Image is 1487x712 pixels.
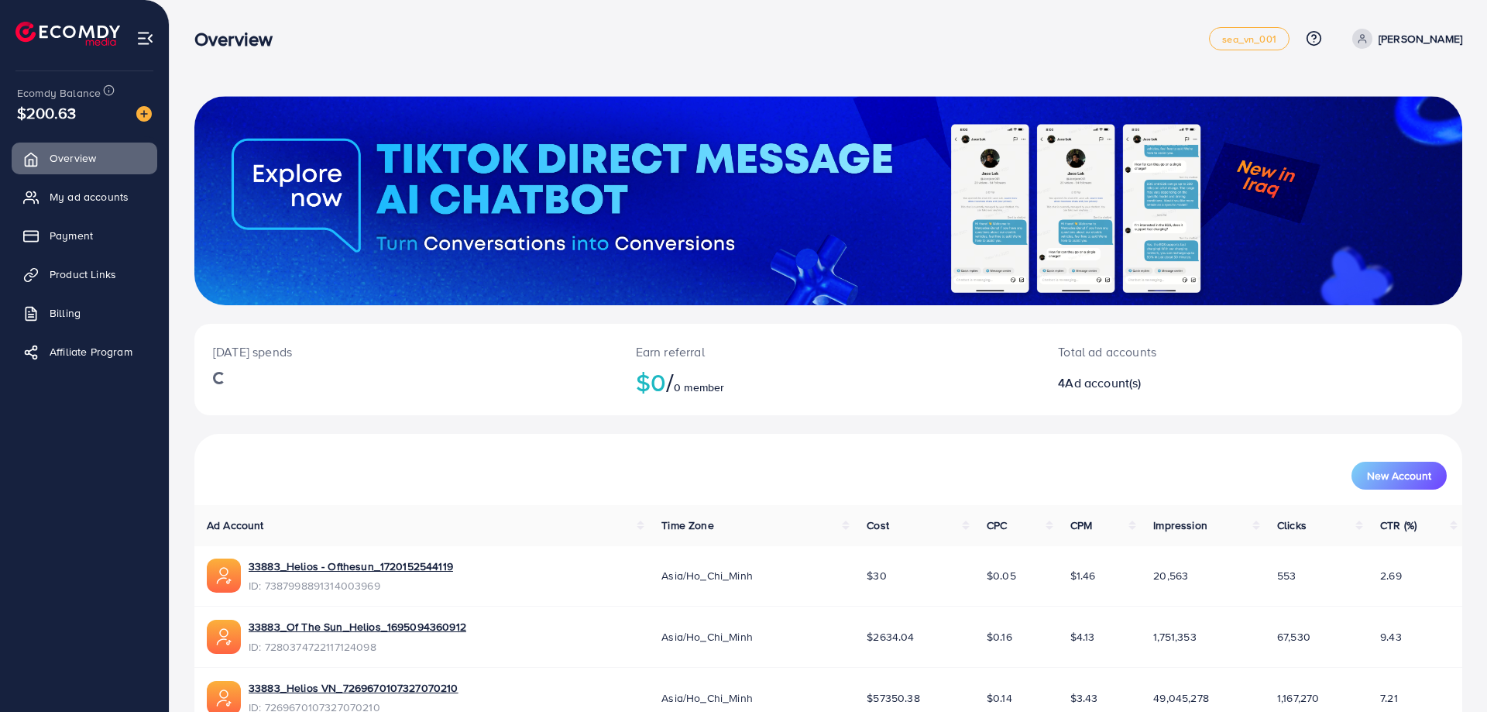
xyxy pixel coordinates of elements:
[1380,518,1417,533] span: CTR (%)
[50,150,96,166] span: Overview
[12,298,157,328] a: Billing
[1153,690,1209,706] span: 49,045,278
[987,568,1016,583] span: $0.05
[661,518,713,533] span: Time Zone
[1153,518,1207,533] span: Impression
[1351,462,1447,490] button: New Account
[987,690,1012,706] span: $0.14
[987,629,1012,645] span: $0.16
[1380,568,1402,583] span: 2.69
[661,629,753,645] span: Asia/Ho_Chi_Minh
[136,29,154,47] img: menu
[249,680,458,696] a: 33883_Helios VN_7269670107327070210
[1222,34,1276,44] span: sea_vn_001
[213,342,599,361] p: [DATE] spends
[636,367,1022,397] h2: $0
[1380,629,1402,645] span: 9.43
[1070,518,1092,533] span: CPM
[12,336,157,367] a: Affiliate Program
[207,620,241,654] img: ic-ads-acc.e4c84228.svg
[674,380,724,395] span: 0 member
[1379,29,1462,48] p: [PERSON_NAME]
[1277,518,1307,533] span: Clicks
[1065,374,1141,391] span: Ad account(s)
[1070,568,1096,583] span: $1.46
[50,228,93,243] span: Payment
[1367,470,1431,481] span: New Account
[50,189,129,205] span: My ad accounts
[12,181,157,212] a: My ad accounts
[50,305,81,321] span: Billing
[1277,568,1296,583] span: 553
[661,690,753,706] span: Asia/Ho_Chi_Minh
[1277,690,1319,706] span: 1,167,270
[1153,629,1196,645] span: 1,751,353
[207,518,264,533] span: Ad Account
[867,629,914,645] span: $2634.04
[1058,342,1338,361] p: Total ad accounts
[249,559,453,574] a: 33883_Helios - Ofthesun_1720152544119
[666,364,674,400] span: /
[1070,629,1095,645] span: $4.13
[249,639,466,655] span: ID: 7280374722117124098
[661,568,753,583] span: Asia/Ho_Chi_Minh
[194,28,285,50] h3: Overview
[1209,27,1290,50] a: sea_vn_001
[867,568,886,583] span: $30
[136,106,152,122] img: image
[207,559,241,593] img: ic-ads-acc.e4c84228.svg
[1277,629,1310,645] span: 67,530
[1346,29,1462,49] a: [PERSON_NAME]
[1380,690,1398,706] span: 7.21
[12,143,157,174] a: Overview
[636,342,1022,361] p: Earn referral
[50,267,116,282] span: Product Links
[17,101,76,124] span: $200.63
[249,578,453,593] span: ID: 7387998891314003969
[17,85,101,101] span: Ecomdy Balance
[249,619,466,635] a: 33883_Of The Sun_Helios_1695094360912
[1058,376,1338,390] h2: 4
[1070,690,1098,706] span: $3.43
[987,518,1007,533] span: CPC
[1153,568,1188,583] span: 20,563
[15,22,120,46] img: logo
[867,690,919,706] span: $57350.38
[12,259,157,290] a: Product Links
[50,344,132,359] span: Affiliate Program
[12,220,157,251] a: Payment
[867,518,889,533] span: Cost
